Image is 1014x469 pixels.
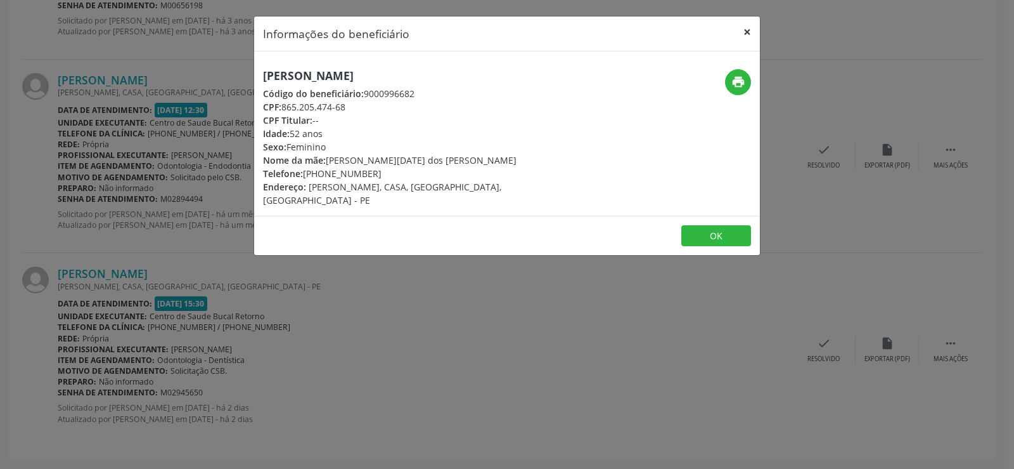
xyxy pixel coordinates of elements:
i: print [731,75,745,89]
div: [PHONE_NUMBER] [263,167,582,180]
div: -- [263,114,582,127]
span: Código do beneficiário: [263,88,364,100]
span: Nome da mãe: [263,154,326,166]
span: [PERSON_NAME], CASA, [GEOGRAPHIC_DATA], [GEOGRAPHIC_DATA] - PE [263,181,501,206]
h5: [PERSON_NAME] [263,69,582,83]
div: [PERSON_NAME][DATE] dos [PERSON_NAME] [263,154,582,167]
span: CPF Titular: [263,114,312,126]
div: 9000996682 [263,87,582,100]
span: CPF: [263,101,281,113]
span: Idade: [263,128,290,140]
h5: Informações do beneficiário [263,25,409,42]
button: Close [735,17,760,48]
div: 865.205.474-68 [263,100,582,114]
span: Endereço: [263,181,306,193]
div: Feminino [263,140,582,154]
span: Sexo: [263,141,286,153]
button: OK [681,225,751,247]
span: Telefone: [263,168,303,180]
div: 52 anos [263,127,582,140]
button: print [725,69,751,95]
